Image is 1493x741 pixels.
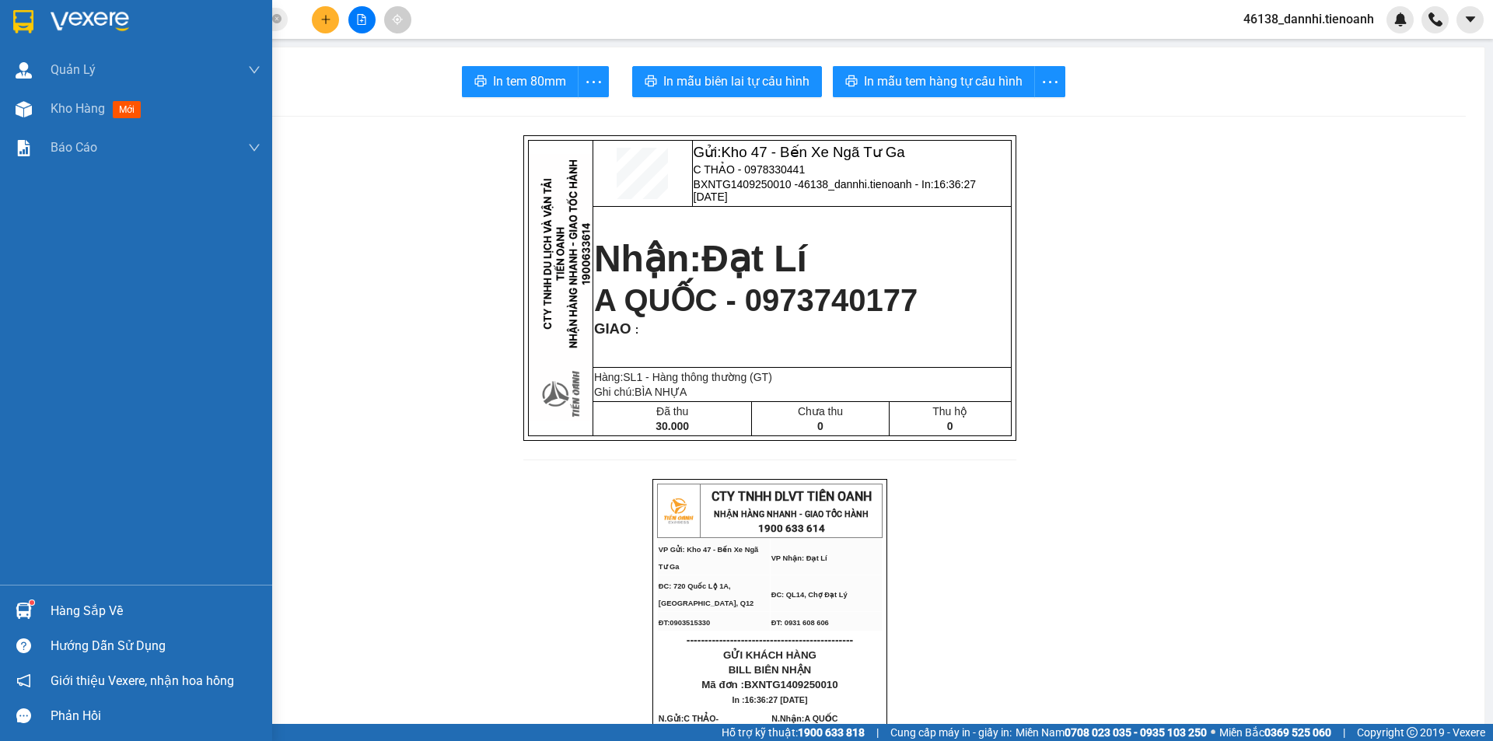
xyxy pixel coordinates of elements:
[594,238,807,279] strong: Nhận:
[51,634,260,658] div: Hướng dẫn sử dụng
[1343,724,1345,741] span: |
[1035,72,1065,92] span: more
[659,619,710,627] span: ĐT:0903515330
[594,283,918,317] span: A QUỐC - 0973740177
[1456,6,1484,33] button: caret-down
[932,405,967,418] span: Thu hộ
[645,75,657,89] span: printer
[51,101,105,116] span: Kho hàng
[13,10,33,33] img: logo-vxr
[1034,66,1065,97] button: more
[656,420,689,432] span: 30.000
[474,75,487,89] span: printer
[890,724,1012,741] span: Cung cấp máy in - giấy in:
[98,90,189,103] span: 16:36:27 [DATE]
[694,178,977,203] span: 16:36:27 [DATE]
[876,724,879,741] span: |
[1463,12,1477,26] span: caret-down
[1428,12,1442,26] img: phone-icon
[84,46,212,59] span: C THẢO - 0978330441
[84,9,219,42] span: Kho 47 - Bến Xe Ngã Tư Ga
[51,60,96,79] span: Quản Lý
[30,113,200,197] strong: Nhận:
[947,420,953,432] span: 0
[694,178,977,203] span: BXNTG1409250010 -
[659,714,736,740] span: N.Gửi:
[771,591,848,599] span: ĐC: QL14, Chợ Đạt Lý
[663,72,809,91] span: In mẫu biên lai tự cấu hình
[687,634,853,646] span: ----------------------------------------------
[729,664,812,676] span: BILL BIÊN NHẬN
[723,649,816,661] span: GỬI KHÁCH HÀNG
[1065,726,1207,739] strong: 0708 023 035 - 0935 103 250
[771,714,854,740] span: N.Nhận:
[16,673,31,688] span: notification
[51,138,97,157] span: Báo cáo
[16,708,31,723] span: message
[272,14,281,23] span: close-circle
[798,726,865,739] strong: 1900 633 818
[733,695,808,704] span: In :
[1264,726,1331,739] strong: 0369 525 060
[817,420,823,432] span: 0
[51,599,260,623] div: Hàng sắp về
[1016,724,1207,741] span: Miền Nam
[659,582,754,607] span: ĐC: 720 Quốc Lộ 1A, [GEOGRAPHIC_DATA], Q12
[579,72,608,92] span: more
[1231,9,1386,29] span: 46138_dannhi.tienoanh
[1407,727,1418,738] span: copyright
[312,6,339,33] button: plus
[721,144,904,160] span: Kho 47 - Bến Xe Ngã Tư Ga
[632,66,822,97] button: printerIn mẫu biên lai tự cấu hình
[16,101,32,117] img: warehouse-icon
[348,6,376,33] button: file-add
[1211,729,1215,736] span: ⚪️
[722,724,865,741] span: Hỗ trợ kỹ thuật:
[744,679,838,690] span: BXNTG1409250010
[684,714,715,723] span: C THẢO
[16,140,32,156] img: solution-icon
[771,619,829,627] span: ĐT: 0931 608 606
[84,9,219,42] span: Gửi:
[714,509,869,519] strong: NHẬN HÀNG NHANH - GIAO TỐC HÀNH
[1393,12,1407,26] img: icon-new-feature
[113,101,141,118] span: mới
[16,62,32,79] img: warehouse-icon
[745,695,808,704] span: 16:36:27 [DATE]
[578,66,609,97] button: more
[16,603,32,619] img: warehouse-icon
[248,64,260,76] span: down
[659,491,698,530] img: logo
[771,714,854,740] span: A QUỐC -
[712,489,872,504] span: CTY TNHH DLVT TIẾN OANH
[30,600,34,605] sup: 1
[51,704,260,728] div: Phản hồi
[701,679,837,690] span: Mã đơn :
[384,6,411,33] button: aim
[635,386,687,398] span: BÌA NHỰA
[636,371,771,383] span: 1 - Hàng thông thường (GT)
[864,72,1023,91] span: In mẫu tem hàng tự cấu hình
[356,14,367,25] span: file-add
[493,72,566,91] span: In tem 80mm
[392,14,403,25] span: aim
[656,405,688,418] span: Đã thu
[798,405,843,418] span: Chưa thu
[659,546,758,571] span: VP Gửi: Kho 47 - Bến Xe Ngã Tư Ga
[594,386,687,398] span: Ghi chú:
[694,178,977,203] span: 46138_dannhi.tienoanh - In:
[701,238,807,279] span: Đạt Lí
[694,163,806,176] span: C THẢO - 0978330441
[631,323,639,336] span: :
[758,523,825,534] strong: 1900 633 614
[771,554,827,562] span: VP Nhận: Đạt Lí
[51,671,234,690] span: Giới thiệu Vexere, nhận hoa hồng
[594,320,631,337] span: GIAO
[248,142,260,154] span: down
[462,66,579,97] button: printerIn tem 80mm
[84,76,226,103] span: 46138_dannhi.tienoanh - In:
[1219,724,1331,741] span: Miền Bắc
[833,66,1035,97] button: printerIn mẫu tem hàng tự cấu hình
[272,12,281,27] span: close-circle
[845,75,858,89] span: printer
